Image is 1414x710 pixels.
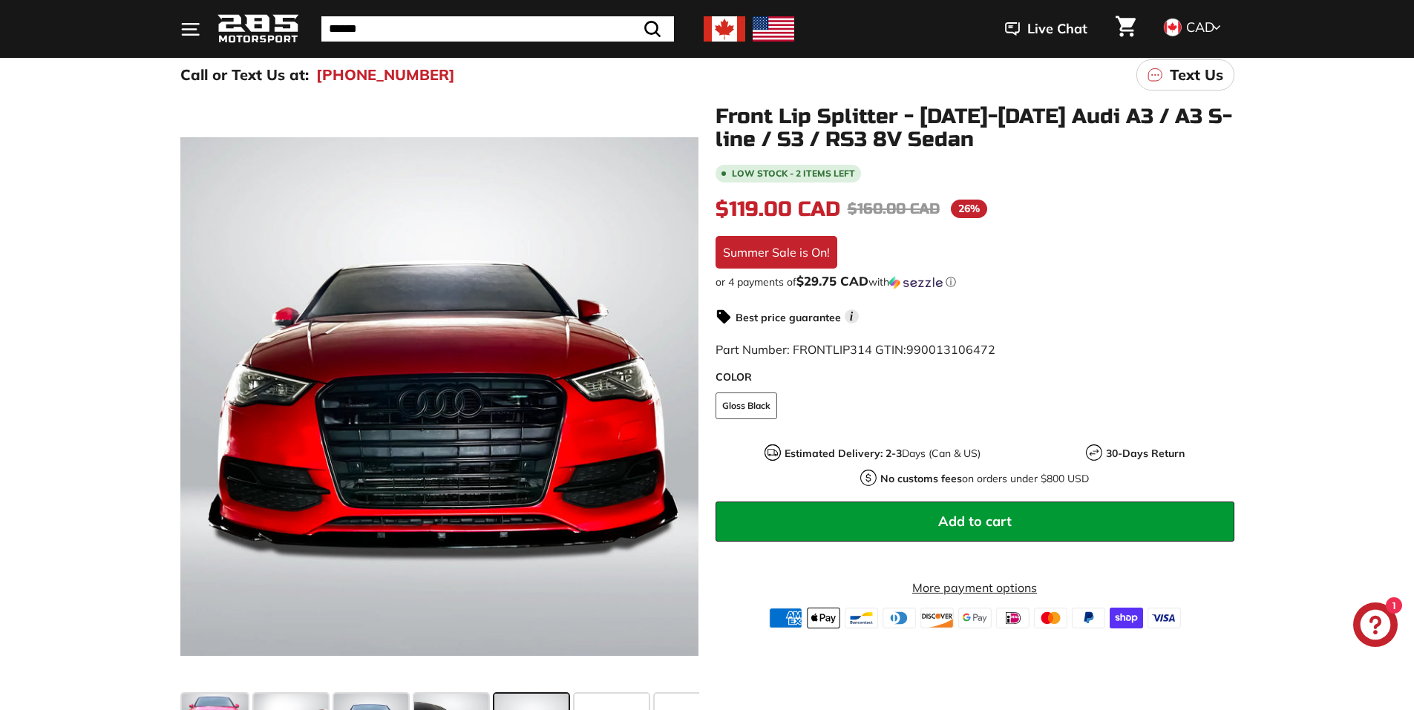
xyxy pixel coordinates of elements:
[716,275,1234,289] div: or 4 payments of$29.75 CADwithSezzle Click to learn more about Sezzle
[769,608,802,628] img: american_express
[716,342,995,357] span: Part Number: FRONTLIP314 GTIN:
[716,502,1234,542] button: Add to cart
[321,16,674,42] input: Search
[716,197,840,222] span: $119.00 CAD
[736,311,841,324] strong: Best price guarantee
[316,64,455,86] a: [PHONE_NUMBER]
[1107,4,1145,54] a: Cart
[716,105,1234,151] h1: Front Lip Splitter - [DATE]-[DATE] Audi A3 / A3 S-line / S3 / RS3 8V Sedan
[906,342,995,357] span: 990013106472
[951,200,987,218] span: 26%
[958,608,992,628] img: google_pay
[938,513,1012,530] span: Add to cart
[1170,64,1223,86] p: Text Us
[986,10,1107,47] button: Live Chat
[996,608,1030,628] img: ideal
[883,608,916,628] img: diners_club
[807,608,840,628] img: apple_pay
[217,12,299,47] img: Logo_285_Motorsport_areodynamics_components
[1349,602,1402,651] inbox-online-store-chat: Shopify online store chat
[716,275,1234,289] div: or 4 payments of with
[180,64,309,86] p: Call or Text Us at:
[716,369,1234,385] label: COLOR
[1027,19,1087,39] span: Live Chat
[1072,608,1105,628] img: paypal
[880,472,962,485] strong: No customs fees
[1106,447,1185,460] strong: 30-Days Return
[845,608,878,628] img: bancontact
[889,276,943,289] img: Sezzle
[796,273,868,289] span: $29.75 CAD
[1110,608,1143,628] img: shopify_pay
[785,446,981,461] p: Days (Can & US)
[732,169,855,178] span: Low stock - 2 items left
[1148,608,1181,628] img: visa
[880,471,1089,487] p: on orders under $800 USD
[848,200,940,218] span: $160.00 CAD
[785,447,902,460] strong: Estimated Delivery: 2-3
[920,608,954,628] img: discover
[1034,608,1067,628] img: master
[1186,19,1214,36] span: CAD
[845,309,859,323] span: i
[716,236,837,269] div: Summer Sale is On!
[1136,59,1234,91] a: Text Us
[716,579,1234,596] a: More payment options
